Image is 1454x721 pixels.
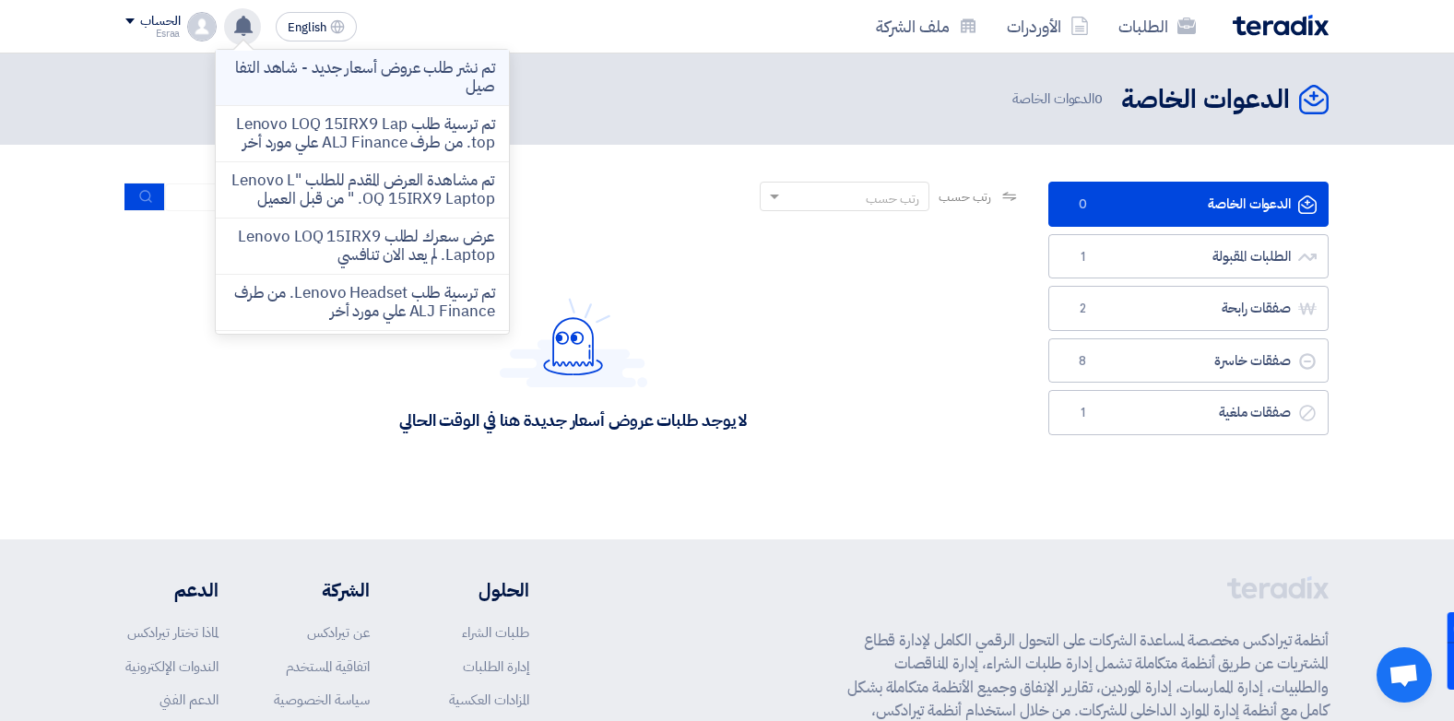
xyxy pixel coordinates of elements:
[165,183,423,211] input: ابحث بعنوان أو رقم الطلب
[274,690,370,710] a: سياسة الخصوصية
[1233,15,1329,36] img: Teradix logo
[500,298,647,387] img: Hello
[425,576,529,604] li: الحلول
[1012,89,1106,110] span: الدعوات الخاصة
[274,576,370,604] li: الشركة
[939,187,991,207] span: رتب حسب
[160,690,219,710] a: الدعم الفني
[1048,234,1329,279] a: الطلبات المقبولة1
[1377,647,1432,703] div: Open chat
[1121,82,1290,118] h2: الدعوات الخاصة
[861,5,992,48] a: ملف الشركة
[1048,182,1329,227] a: الدعوات الخاصة0
[307,622,370,643] a: عن تيرادكس
[1071,248,1093,266] span: 1
[1104,5,1211,48] a: الطلبات
[1071,195,1093,214] span: 0
[231,171,494,208] p: تم مشاهدة العرض المقدم للطلب "Lenovo LOQ 15IRX9 Laptop. " من قبل العميل
[1048,390,1329,435] a: صفقات ملغية1
[1048,338,1329,384] a: صفقات خاسرة8
[462,622,529,643] a: طلبات الشراء
[1094,89,1103,109] span: 0
[1071,352,1093,371] span: 8
[286,656,370,677] a: اتفاقية المستخدم
[231,59,494,96] p: تم نشر طلب عروض أسعار جديد - شاهد التفاصيل
[449,690,529,710] a: المزادات العكسية
[125,29,180,39] div: Esraa
[1071,300,1093,318] span: 2
[463,656,529,677] a: إدارة الطلبات
[399,409,747,431] div: لا يوجد طلبات عروض أسعار جديدة هنا في الوقت الحالي
[231,115,494,152] p: تم ترسية طلب Lenovo LOQ 15IRX9 Laptop. من طرف ALJ Finance علي مورد أخر
[276,12,357,41] button: English
[992,5,1104,48] a: الأوردرات
[125,656,219,677] a: الندوات الإلكترونية
[125,576,219,604] li: الدعم
[288,21,326,34] span: English
[140,14,180,30] div: الحساب
[187,12,217,41] img: profile_test.png
[231,228,494,265] p: عرض سعرك لطلب Lenovo LOQ 15IRX9 Laptop. لم يعد الان تنافسي
[1071,404,1093,422] span: 1
[127,622,219,643] a: لماذا تختار تيرادكس
[1048,286,1329,331] a: صفقات رابحة2
[231,284,494,321] p: تم ترسية طلب Lenovo Headset. من طرف ALJ Finance علي مورد أخر
[866,189,919,208] div: رتب حسب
